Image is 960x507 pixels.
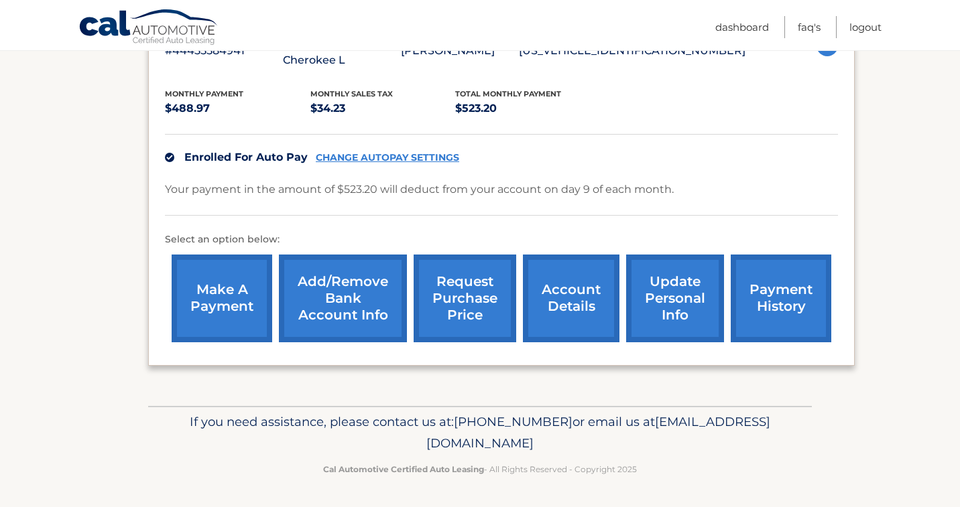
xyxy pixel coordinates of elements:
p: [PERSON_NAME] [401,42,519,60]
a: Dashboard [715,16,769,38]
a: Add/Remove bank account info [279,255,407,342]
p: Your payment in the amount of $523.20 will deduct from your account on day 9 of each month. [165,180,674,199]
span: [PHONE_NUMBER] [454,414,573,429]
p: $488.97 [165,99,310,118]
a: Logout [849,16,882,38]
p: $34.23 [310,99,456,118]
p: If you need assistance, please contact us at: or email us at [157,411,803,454]
a: CHANGE AUTOPAY SETTINGS [316,152,459,163]
span: Monthly Payment [165,89,243,98]
a: account details [523,255,619,342]
span: Total Monthly Payment [455,89,561,98]
p: Select an option below: [165,232,838,248]
a: FAQ's [798,16,821,38]
span: Enrolled For Auto Pay [184,151,308,163]
a: make a payment [172,255,272,342]
p: - All Rights Reserved - Copyright 2025 [157,462,803,476]
p: [US_VEHICLE_IDENTIFICATION_NUMBER] [519,42,745,60]
strong: Cal Automotive Certified Auto Leasing [323,464,484,474]
p: 2023 Jeep Grand Cherokee L [283,32,401,70]
img: check.svg [165,153,174,162]
p: $523.20 [455,99,601,118]
a: update personal info [626,255,724,342]
span: Monthly sales Tax [310,89,393,98]
p: #44455584941 [165,42,283,60]
a: request purchase price [414,255,516,342]
a: payment history [731,255,831,342]
a: Cal Automotive [78,9,219,48]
